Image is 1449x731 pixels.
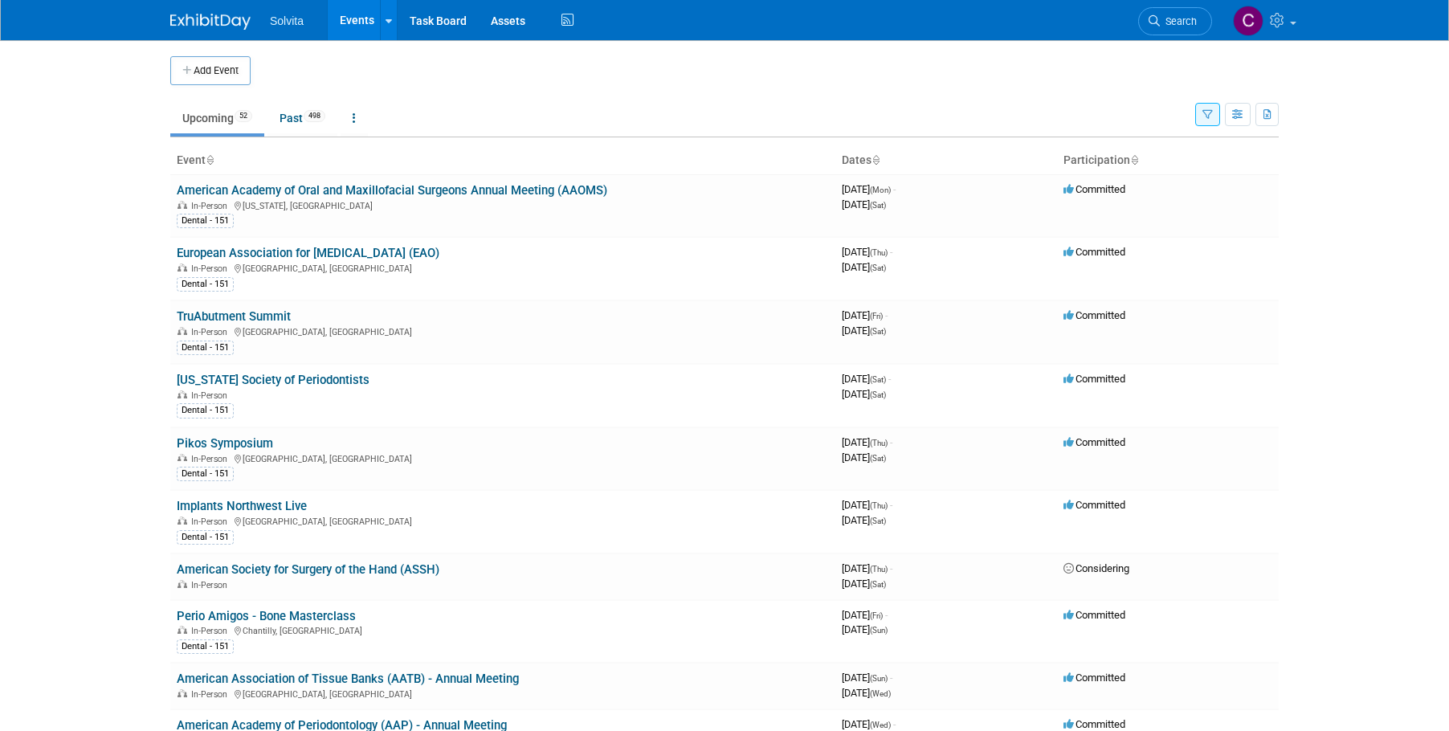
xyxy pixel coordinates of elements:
a: American Association of Tissue Banks (AATB) - Annual Meeting [177,672,519,686]
a: American Society for Surgery of the Hand (ASSH) [177,562,439,577]
img: In-Person Event [178,517,187,525]
a: TruAbutment Summit [177,309,291,324]
a: Sort by Event Name [206,153,214,166]
span: - [890,246,892,258]
img: ExhibitDay [170,14,251,30]
span: In-Person [191,390,232,401]
div: [GEOGRAPHIC_DATA], [GEOGRAPHIC_DATA] [177,687,829,700]
span: - [890,436,892,448]
span: (Wed) [870,689,891,698]
div: [GEOGRAPHIC_DATA], [GEOGRAPHIC_DATA] [177,514,829,527]
span: [DATE] [842,687,891,699]
span: [DATE] [842,609,888,621]
span: [DATE] [842,309,888,321]
a: Pikos Symposium [177,436,273,451]
img: In-Person Event [178,263,187,272]
span: [DATE] [842,198,886,210]
a: Search [1138,7,1212,35]
span: [DATE] [842,514,886,526]
a: Upcoming52 [170,103,264,133]
span: Committed [1063,246,1125,258]
div: Dental - 151 [177,214,234,228]
span: Committed [1063,436,1125,448]
span: 52 [235,110,252,122]
span: [DATE] [842,623,888,635]
span: - [885,609,888,621]
span: (Wed) [870,721,891,729]
span: Committed [1063,183,1125,195]
span: - [888,373,891,385]
span: [DATE] [842,562,892,574]
span: - [890,672,892,684]
span: (Sat) [870,201,886,210]
a: Sort by Start Date [871,153,880,166]
span: - [890,562,892,574]
span: (Sat) [870,375,886,384]
span: [DATE] [842,672,892,684]
div: Chantilly, [GEOGRAPHIC_DATA] [177,623,829,636]
span: [DATE] [842,451,886,464]
button: Add Event [170,56,251,85]
span: [DATE] [842,373,891,385]
a: [US_STATE] Society of Periodontists [177,373,369,387]
span: Solvita [270,14,304,27]
span: Committed [1063,672,1125,684]
span: In-Person [191,201,232,211]
img: In-Person Event [178,454,187,462]
img: In-Person Event [178,390,187,398]
span: - [893,183,896,195]
span: In-Person [191,327,232,337]
div: Dental - 151 [177,530,234,545]
span: [DATE] [842,578,886,590]
span: [DATE] [842,388,886,400]
img: In-Person Event [178,626,187,634]
span: (Sun) [870,626,888,635]
span: (Fri) [870,312,883,321]
span: [DATE] [842,499,892,511]
span: (Mon) [870,186,891,194]
img: In-Person Event [178,201,187,209]
span: In-Person [191,626,232,636]
span: In-Person [191,580,232,590]
span: [DATE] [842,325,886,337]
span: 498 [304,110,325,122]
img: In-Person Event [178,689,187,697]
span: Committed [1063,373,1125,385]
span: (Sat) [870,327,886,336]
span: [DATE] [842,246,892,258]
th: Event [170,147,835,174]
div: Dental - 151 [177,639,234,654]
span: Committed [1063,718,1125,730]
div: [US_STATE], [GEOGRAPHIC_DATA] [177,198,829,211]
span: - [885,309,888,321]
span: [DATE] [842,261,886,273]
th: Dates [835,147,1057,174]
span: - [890,499,892,511]
span: (Thu) [870,248,888,257]
span: (Sun) [870,674,888,683]
span: (Fri) [870,611,883,620]
img: In-Person Event [178,327,187,335]
span: [DATE] [842,436,892,448]
span: (Sat) [870,390,886,399]
span: In-Person [191,263,232,274]
span: [DATE] [842,183,896,195]
div: Dental - 151 [177,467,234,481]
a: American Academy of Oral and Maxillofacial Surgeons Annual Meeting (AAOMS) [177,183,607,198]
div: Dental - 151 [177,277,234,292]
img: In-Person Event [178,580,187,588]
a: Sort by Participation Type [1130,153,1138,166]
th: Participation [1057,147,1279,174]
span: In-Person [191,454,232,464]
div: [GEOGRAPHIC_DATA], [GEOGRAPHIC_DATA] [177,261,829,274]
a: Past498 [267,103,337,133]
span: - [893,718,896,730]
div: Dental - 151 [177,403,234,418]
span: (Sat) [870,263,886,272]
div: [GEOGRAPHIC_DATA], [GEOGRAPHIC_DATA] [177,451,829,464]
span: Considering [1063,562,1129,574]
a: Perio Amigos - Bone Masterclass [177,609,356,623]
div: Dental - 151 [177,341,234,355]
span: Committed [1063,609,1125,621]
a: Implants Northwest Live [177,499,307,513]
